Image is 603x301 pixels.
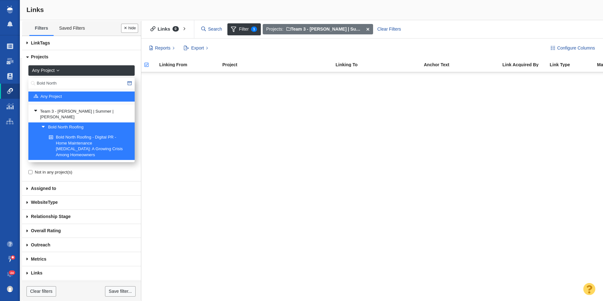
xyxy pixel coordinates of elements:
a: Type [22,196,141,210]
button: Reports [146,43,178,54]
span: Links [26,6,44,13]
span: Projects: [266,26,283,32]
div: Link Acquired By [502,62,549,67]
span: Any Project [32,67,55,74]
input: Search... [28,78,135,89]
div: Linking From [159,62,222,67]
span: Any Project [40,94,62,100]
span: Link [31,40,40,45]
a: Clear filters [26,286,56,297]
a: Metrics [22,252,141,266]
a: Assigned to [22,181,141,196]
a: Saved Filters [54,22,91,35]
span: Website [31,200,48,205]
a: Link Type [550,62,596,68]
div: Project [222,62,335,67]
a: Tags [22,36,141,50]
img: 0a657928374d280f0cbdf2a1688580e1 [7,286,13,292]
a: Projects [22,50,141,64]
span: 24 [9,270,15,275]
a: Bold North Roofing - Digital PR - Home Maintenance [MEDICAL_DATA]: A Growing Crisis Among Homeowners [47,133,131,160]
span: Not in any project(s) [35,169,72,175]
button: Configure Columns [547,43,599,54]
div: Anchor Text [424,62,502,67]
div: Clear Filters [374,24,405,35]
img: buzzstream_logo_iconsimple.png [7,6,13,13]
div: Link Type [550,62,596,67]
a: Overall Rating [22,224,141,238]
a: Link Acquired By [502,62,549,68]
div: Linking To [336,62,423,67]
button: Export [180,43,212,54]
a: Any Project [30,92,127,101]
a: Linking From [159,62,222,68]
a: Bold North Roofing [40,123,131,132]
a: Outreach [22,238,141,252]
span: Export [191,45,204,51]
a: Team 3 - [PERSON_NAME] | Summer | [PERSON_NAME] [32,107,131,122]
span: Team 3 - [PERSON_NAME] | Summer | [PERSON_NAME]\Bold North Roofing [286,27,451,32]
span: Filter [227,23,261,35]
input: Search [199,24,225,35]
a: Filters [29,22,54,35]
a: Anchor Text [424,62,502,68]
a: Save filter... [105,286,135,297]
input: Not in any project(s) [28,170,32,174]
span: Configure Columns [557,45,595,51]
button: Done [121,24,138,33]
a: Linking To [336,62,423,68]
a: Links [22,266,141,280]
a: Link Checks [22,280,141,295]
span: 1 [251,27,257,32]
span: Reports [155,45,171,51]
a: Relationship Stage [22,210,141,224]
